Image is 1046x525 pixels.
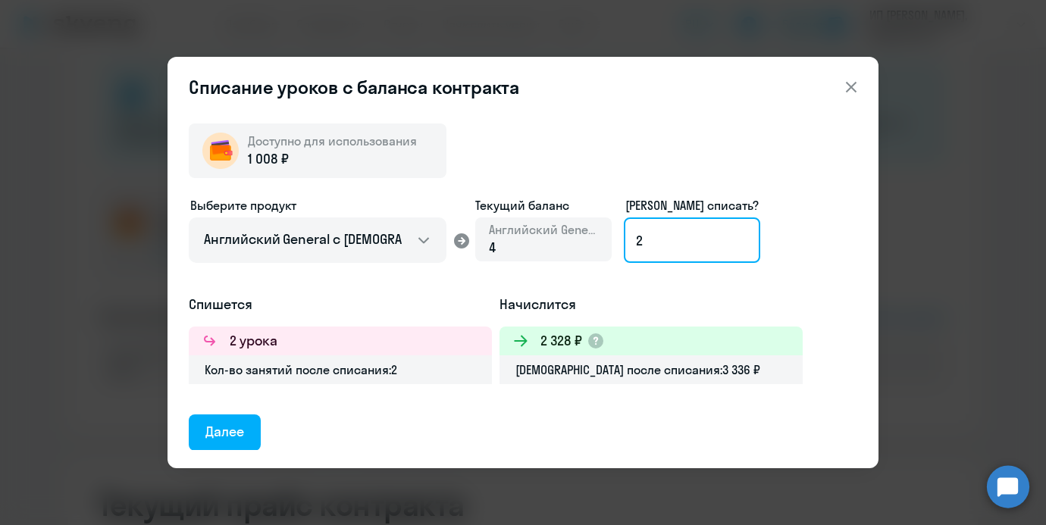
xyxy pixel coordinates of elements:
[625,198,759,213] span: [PERSON_NAME] списать?
[190,198,296,213] span: Выберите продукт
[500,295,803,314] h5: Начислится
[189,414,261,451] button: Далее
[168,75,878,99] header: Списание уроков с баланса контракта
[202,133,239,169] img: wallet-circle.png
[189,355,492,384] div: Кол-во занятий после списания: 2
[248,133,417,148] span: Доступно для использования
[248,149,289,169] span: 1 008 ₽
[475,196,612,214] span: Текущий баланс
[489,221,598,238] span: Английский General
[540,331,582,351] h3: 2 328 ₽
[205,422,244,442] div: Далее
[230,331,277,351] h3: 2 урока
[189,295,492,314] h5: Спишется
[500,355,803,384] div: [DEMOGRAPHIC_DATA] после списания: 3 336 ₽
[489,239,496,256] span: 4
